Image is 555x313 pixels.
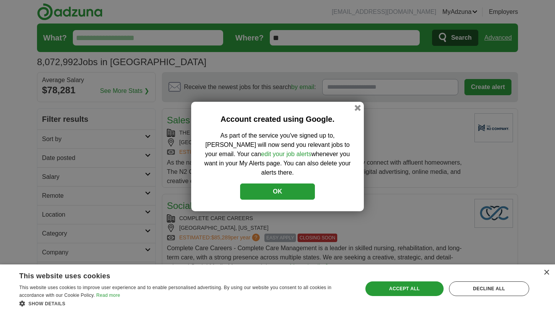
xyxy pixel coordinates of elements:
span: Show details [29,301,66,306]
span: This website uses cookies to improve user experience and to enable personalised advertising. By u... [19,285,331,298]
div: This website uses cookies [19,269,333,281]
p: As part of the service you've signed up to, [PERSON_NAME] will now send you relevant jobs to your... [203,131,352,177]
button: OK [240,183,315,200]
a: Read more, opens a new window [96,293,120,298]
div: Show details [19,300,353,307]
h2: Account created using Google. [203,113,352,125]
a: edit your job alerts [261,151,311,157]
div: Decline all [449,281,529,296]
div: Close [543,270,549,276]
div: Accept all [365,281,444,296]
